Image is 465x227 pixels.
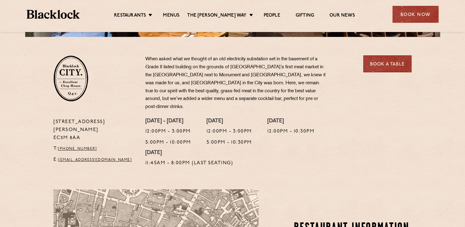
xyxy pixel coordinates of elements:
a: [PHONE_NUMBER] [58,147,97,151]
p: 11:45am - 8:00pm (Last Seating) [145,159,233,167]
p: T: [53,145,136,153]
a: Menus [163,13,179,19]
p: When asked what we thought of an old electricity substation set in the basement of a Grade II lis... [145,55,327,111]
p: E: [53,156,136,164]
img: BL_Textured_Logo-footer-cropped.svg [27,10,80,19]
a: Restaurants [114,13,146,19]
p: 12:00pm - 3:00pm [207,128,252,136]
p: [STREET_ADDRESS][PERSON_NAME] EC3M 8AA [53,118,136,142]
h4: [DATE] [267,118,315,125]
a: People [264,13,280,19]
a: The [PERSON_NAME] Way [187,13,246,19]
a: Our News [329,13,355,19]
h4: [DATE] [145,150,233,157]
h4: [DATE] [207,118,252,125]
h4: [DATE] - [DATE] [145,118,191,125]
a: Book a Table [363,55,412,72]
img: City-stamp-default.svg [53,55,88,102]
p: 5:00pm - 10:00pm [145,139,191,147]
p: 12:00pm - 3:00pm [145,128,191,136]
p: 12:00pm - 10:30pm [267,128,315,136]
p: 5:00pm - 10:30pm [207,139,252,147]
a: Gifting [296,13,314,19]
div: Book Now [392,6,439,23]
a: [EMAIL_ADDRESS][DOMAIN_NAME] [58,158,132,162]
